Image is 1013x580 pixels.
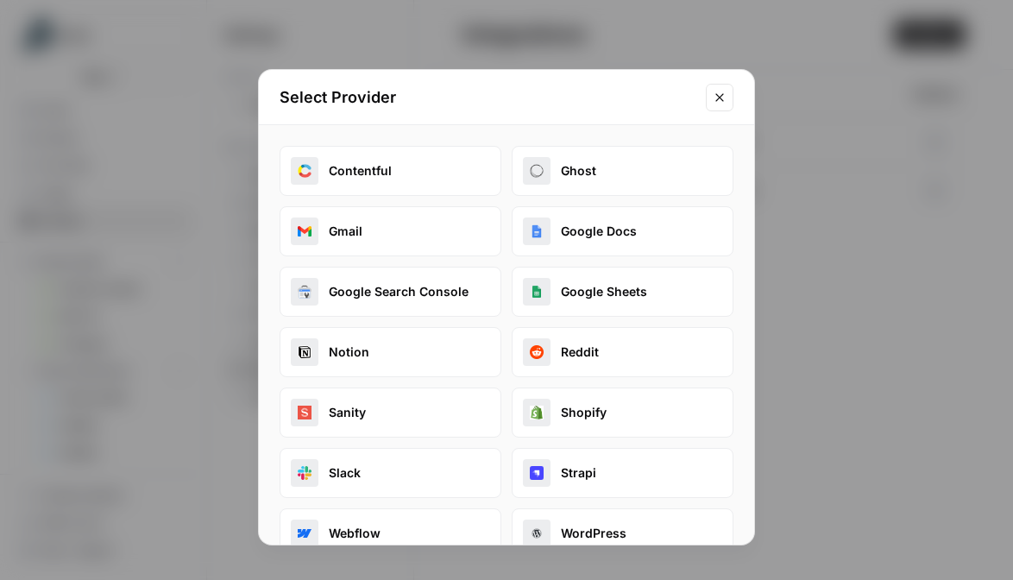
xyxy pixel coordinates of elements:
[298,345,311,359] img: notion
[512,388,733,438] button: shopifyShopify
[512,267,733,317] button: google_sheetsGoogle Sheets
[706,84,733,111] button: Close modal
[512,327,733,377] button: redditReddit
[530,526,544,540] img: wordpress
[530,285,544,299] img: google_sheets
[530,466,544,480] img: strapi
[512,146,733,196] button: ghostGhost
[530,406,544,419] img: shopify
[512,206,733,256] button: google_docsGoogle Docs
[298,466,311,480] img: slack
[298,526,311,540] img: webflow_oauth
[512,448,733,498] button: strapiStrapi
[280,448,501,498] button: slackSlack
[280,146,501,196] button: contentfulContentful
[280,508,501,558] button: webflow_oauthWebflow
[530,164,544,178] img: ghost
[280,85,695,110] h2: Select Provider
[298,406,311,419] img: sanity
[530,224,544,238] img: google_docs
[298,164,311,178] img: contentful
[298,285,311,299] img: google_search_console
[280,206,501,256] button: gmailGmail
[280,267,501,317] button: google_search_consoleGoogle Search Console
[530,345,544,359] img: reddit
[280,327,501,377] button: notionNotion
[298,224,311,238] img: gmail
[280,388,501,438] button: sanitySanity
[512,508,733,558] button: wordpressWordPress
